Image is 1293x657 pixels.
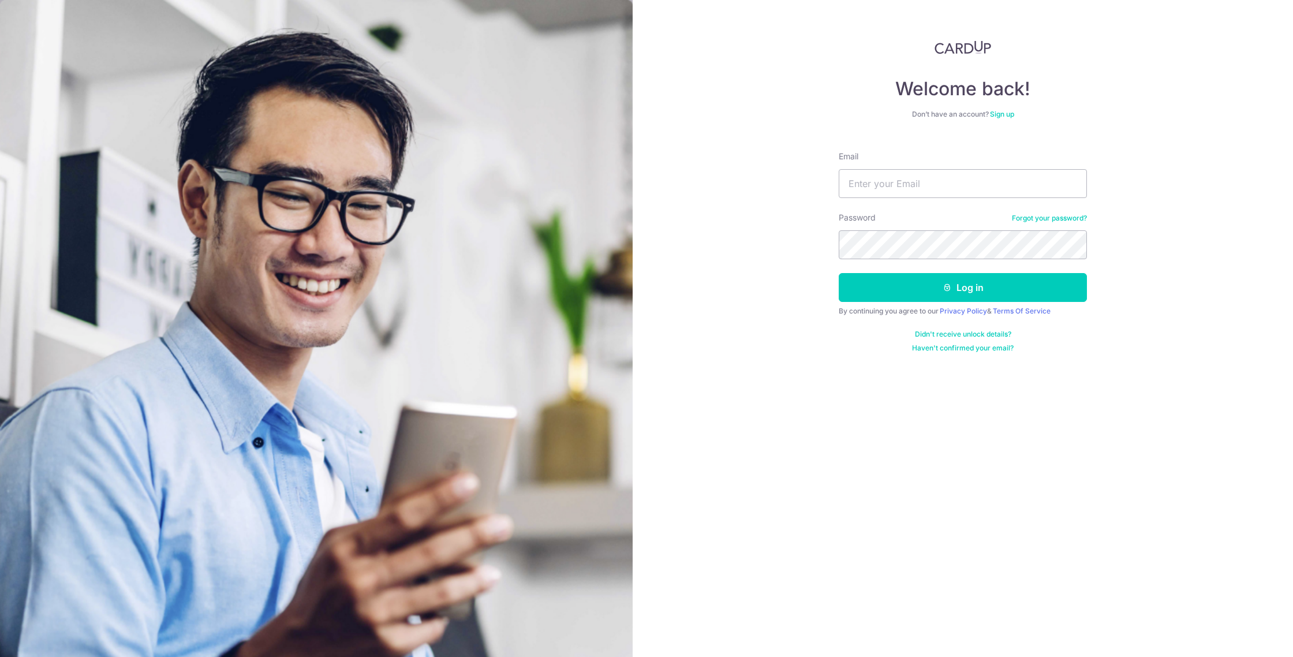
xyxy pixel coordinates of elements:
[839,273,1087,302] button: Log in
[915,330,1011,339] a: Didn't receive unlock details?
[839,212,876,223] label: Password
[839,110,1087,119] div: Don’t have an account?
[940,307,987,315] a: Privacy Policy
[993,307,1051,315] a: Terms Of Service
[839,169,1087,198] input: Enter your Email
[839,307,1087,316] div: By continuing you agree to our &
[990,110,1014,118] a: Sign up
[839,151,858,162] label: Email
[839,77,1087,100] h4: Welcome back!
[935,40,991,54] img: CardUp Logo
[1012,214,1087,223] a: Forgot your password?
[912,344,1014,353] a: Haven't confirmed your email?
